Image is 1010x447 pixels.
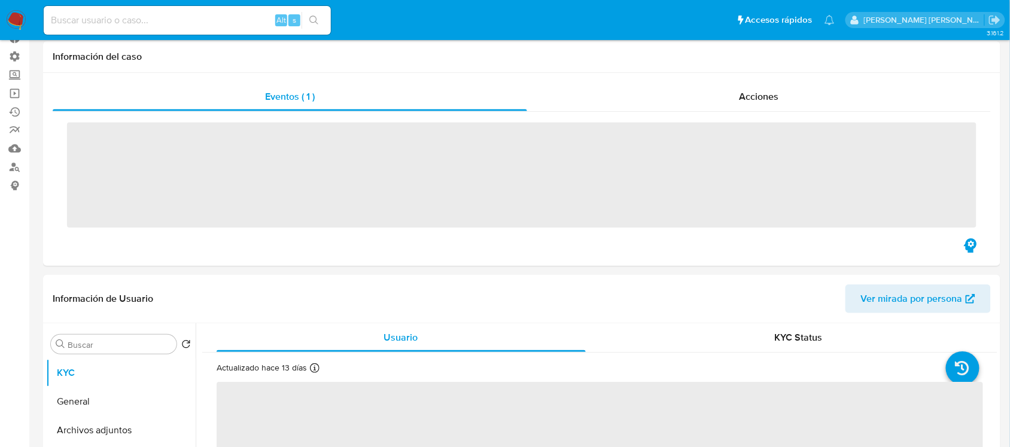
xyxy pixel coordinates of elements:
[988,14,1001,26] a: Salir
[276,14,286,26] span: Alt
[987,28,1004,38] span: 3.161.2
[67,123,976,228] span: ‌
[739,90,778,103] span: Acciones
[46,387,196,416] button: General
[746,14,813,26] span: Accesos rápidos
[44,13,331,28] input: Buscar usuario o caso...
[293,14,296,26] span: s
[302,12,326,29] button: search-icon
[68,339,172,350] input: Buscar
[825,15,835,25] a: Notificaciones
[181,339,191,353] button: Volver al orden por defecto
[53,51,991,63] h1: Información del caso
[46,359,196,387] button: KYC
[775,330,823,344] span: KYC Status
[384,330,418,344] span: Usuario
[46,416,196,445] button: Archivos adjuntos
[217,362,307,373] p: Actualizado hace 13 días
[265,90,315,103] span: Eventos ( 1 )
[861,284,963,313] span: Ver mirada por persona
[864,14,985,26] p: emmanuel.vitiello@mercadolibre.com
[53,293,153,305] h1: Información de Usuario
[56,339,65,349] button: Buscar
[845,284,991,313] button: Ver mirada por persona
